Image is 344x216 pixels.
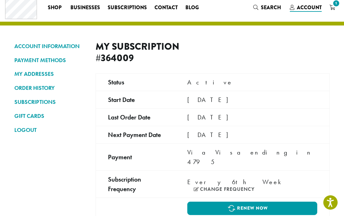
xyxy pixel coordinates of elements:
[194,187,254,192] a: Change frequency
[96,126,176,143] td: Next payment date
[297,4,322,11] span: Account
[187,202,317,215] a: Renew now
[14,125,86,135] a: LOGOUT
[96,41,208,64] h2: My Subscription #364009
[96,73,176,91] td: Status
[96,143,176,170] td: Payment
[96,170,176,198] td: Subscription Frequency
[44,3,67,13] a: Shop
[175,73,329,91] td: Active
[14,83,86,93] a: ORDER HISTORY
[187,177,284,187] span: Every 6th Week
[14,68,86,79] a: MY ADDRESSES
[14,41,86,52] a: ACCOUNT INFORMATION
[14,97,86,107] a: SUBSCRIPTIONS
[185,4,199,12] span: Blog
[108,4,147,12] span: Subscriptions
[14,55,86,66] a: PAYMENT METHODS
[154,4,178,12] span: Contact
[175,108,329,126] td: [DATE]
[70,4,100,12] span: Businesses
[249,2,286,13] a: Search
[175,126,329,143] td: [DATE]
[261,4,281,11] span: Search
[96,91,176,108] td: Start date
[187,148,314,166] span: Via Visa ending in 4795
[48,4,61,12] span: Shop
[14,111,86,121] a: GIFT CARDS
[96,108,176,126] td: Last order date
[175,91,329,108] td: [DATE]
